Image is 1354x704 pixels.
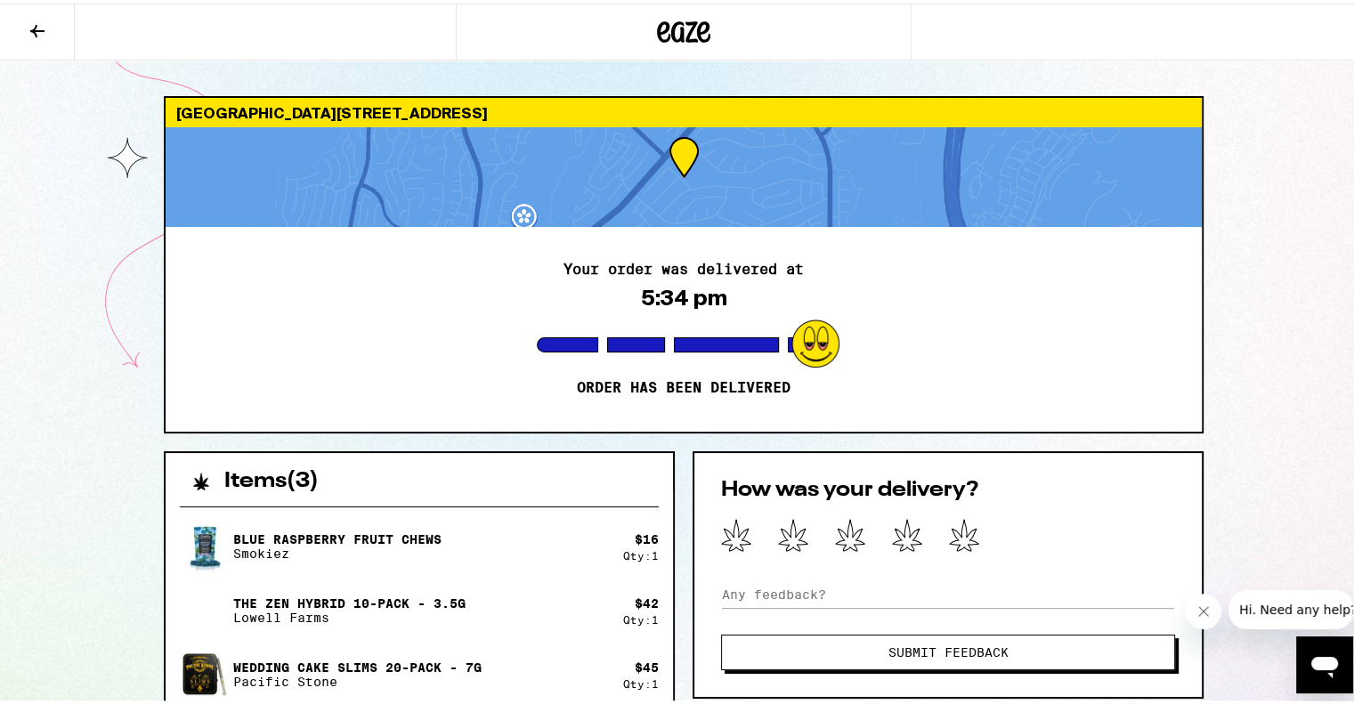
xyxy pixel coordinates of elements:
p: Wedding Cake Slims 20-Pack - 7g [233,657,482,671]
img: Wedding Cake Slims 20-Pack - 7g [180,646,230,696]
p: Order has been delivered [577,376,791,393]
iframe: Close message [1186,590,1221,626]
div: Qty: 1 [623,611,659,622]
p: Pacific Stone [233,671,482,685]
div: Qty: 1 [623,546,659,558]
span: Hi. Need any help? [11,12,128,27]
span: Submit Feedback [888,643,1009,655]
h2: Your order was delivered at [563,259,804,273]
div: 5:34 pm [641,282,727,307]
iframe: Message from company [1228,587,1353,626]
div: $ 42 [635,593,659,607]
h2: Items ( 3 ) [224,467,319,489]
div: [GEOGRAPHIC_DATA][STREET_ADDRESS] [166,94,1202,124]
iframe: Button to launch messaging window [1296,633,1353,690]
p: Smokiez [233,543,442,557]
p: Blue Raspberry Fruit Chews [233,529,442,543]
p: The Zen Hybrid 10-Pack - 3.5g [233,593,466,607]
h2: How was your delivery? [721,476,1175,498]
div: Qty: 1 [623,675,659,686]
div: $ 45 [635,657,659,671]
img: The Zen Hybrid 10-Pack - 3.5g [180,582,230,632]
input: Any feedback? [721,578,1175,604]
div: $ 16 [635,529,659,543]
p: Lowell Farms [233,607,466,621]
img: Blue Raspberry Fruit Chews [180,518,230,568]
button: Submit Feedback [721,631,1175,667]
